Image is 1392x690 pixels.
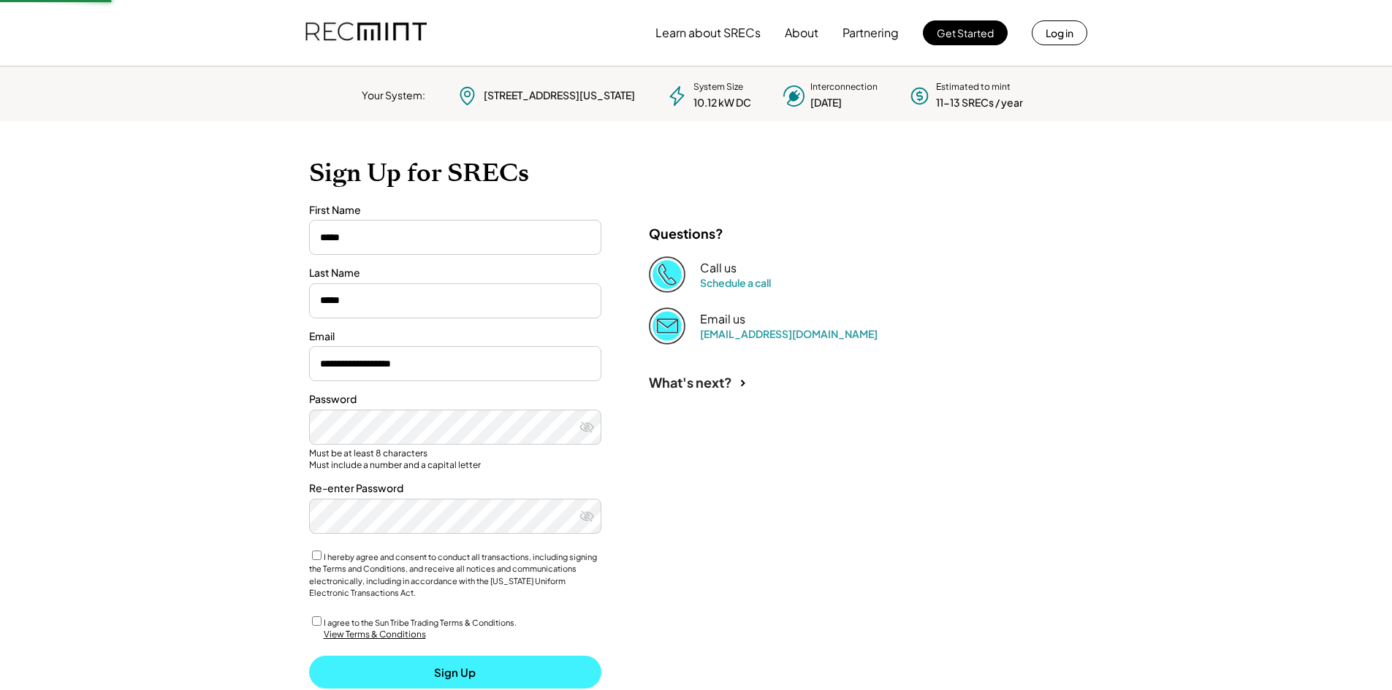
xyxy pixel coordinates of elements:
div: Call us [700,261,737,276]
img: Phone%20copy%403x.png [649,256,685,293]
div: What's next? [649,374,732,391]
button: Learn about SRECs [655,18,761,47]
div: [DATE] [810,96,842,110]
div: View Terms & Conditions [324,629,426,641]
button: Partnering [843,18,899,47]
h1: Sign Up for SRECs [309,158,1084,188]
a: Schedule a call [700,276,771,289]
a: [EMAIL_ADDRESS][DOMAIN_NAME] [700,327,878,340]
button: About [785,18,818,47]
div: Email [309,329,601,344]
div: System Size [693,81,743,93]
div: [STREET_ADDRESS][US_STATE] [484,88,635,103]
label: I hereby agree and consent to conduct all transactions, including signing the Terms and Condition... [309,552,597,598]
div: 11-13 SRECs / year [936,96,1023,110]
img: Email%202%403x.png [649,307,685,344]
button: Log in [1032,20,1087,45]
label: I agree to the Sun Tribe Trading Terms & Conditions. [324,618,517,627]
div: Estimated to mint [936,81,1011,93]
div: Password [309,392,601,407]
div: Interconnection [810,81,878,93]
div: Last Name [309,266,601,280]
div: Your System: [362,88,425,103]
div: Re-enter Password [309,481,601,496]
div: First Name [309,203,601,218]
div: 10.12 kW DC [693,96,751,110]
div: Must be at least 8 characters Must include a number and a capital letter [309,448,601,470]
button: Get Started [923,20,1008,45]
div: Email us [700,312,745,327]
img: recmint-logotype%403x.png [305,8,427,58]
button: Sign Up [309,656,601,689]
div: Questions? [649,225,723,242]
